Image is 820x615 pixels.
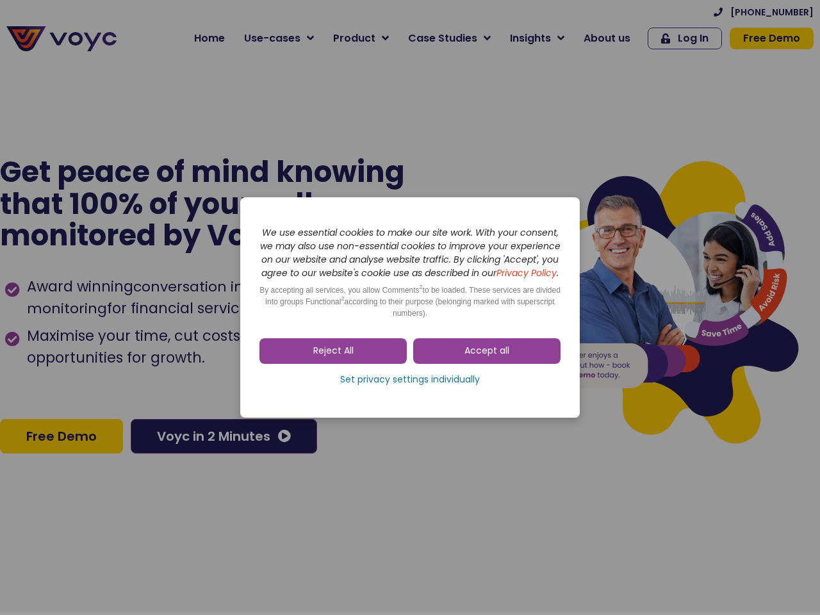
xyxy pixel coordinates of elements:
[340,373,480,386] span: Set privacy settings individually
[464,345,509,357] span: Accept all
[259,286,561,318] span: By accepting all services, you allow Comments to be loaded. These services are divided into group...
[259,370,561,389] a: Set privacy settings individually
[413,338,561,364] a: Accept all
[496,266,557,279] a: Privacy Policy
[313,345,354,357] span: Reject All
[260,226,561,279] i: We use essential cookies to make our site work. With your consent, we may also use non-essential ...
[341,295,344,302] sup: 2
[259,338,407,364] a: Reject All
[420,284,423,290] sup: 2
